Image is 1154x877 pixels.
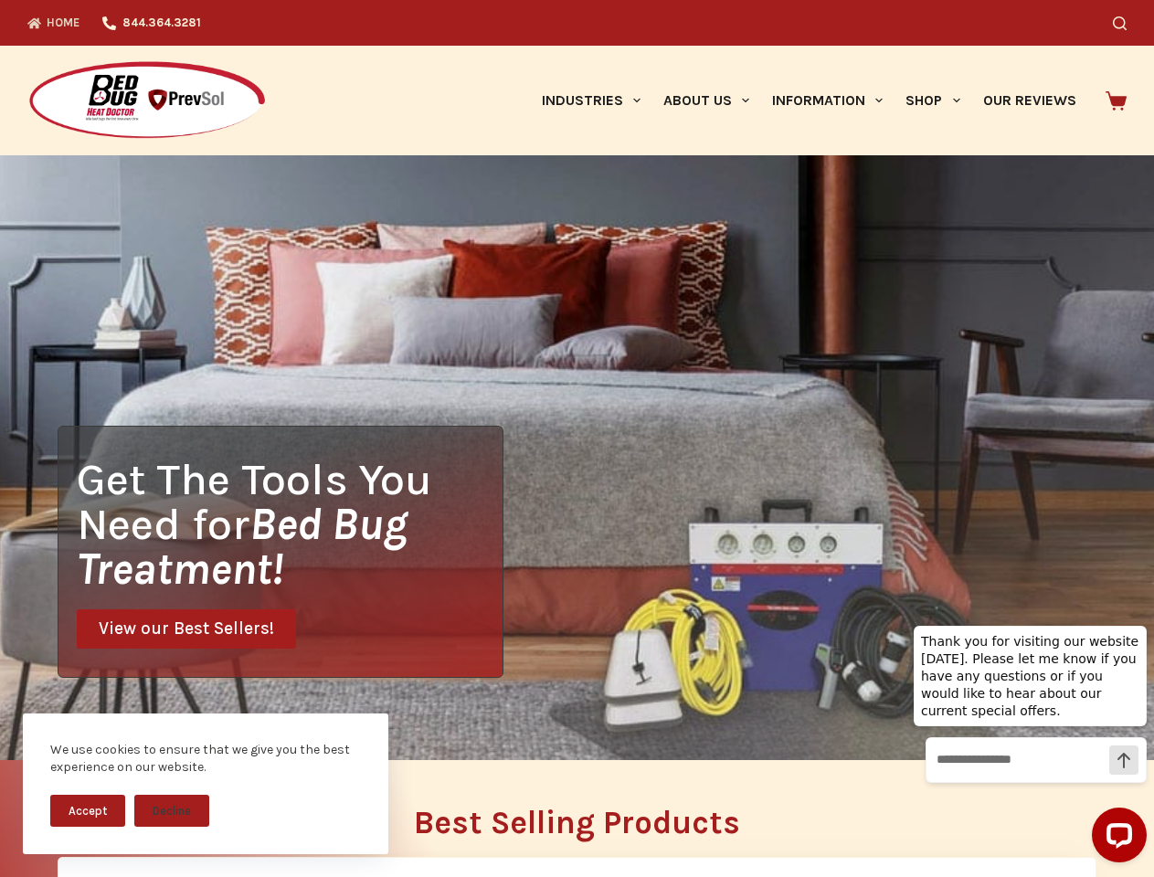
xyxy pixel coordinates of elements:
h2: Best Selling Products [58,807,1096,839]
button: Accept [50,795,125,827]
button: Search [1113,16,1127,30]
a: About Us [651,46,760,155]
a: Our Reviews [971,46,1087,155]
i: Bed Bug Treatment! [77,498,408,595]
div: We use cookies to ensure that we give you the best experience on our website. [50,741,361,777]
span: View our Best Sellers! [99,620,274,638]
button: Decline [134,795,209,827]
a: View our Best Sellers! [77,609,296,649]
a: Information [761,46,895,155]
h1: Get The Tools You Need for [77,457,503,591]
a: Shop [895,46,971,155]
a: Industries [530,46,651,155]
img: Prevsol/Bed Bug Heat Doctor [27,60,267,142]
nav: Primary [530,46,1087,155]
iframe: LiveChat chat widget [899,608,1154,877]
